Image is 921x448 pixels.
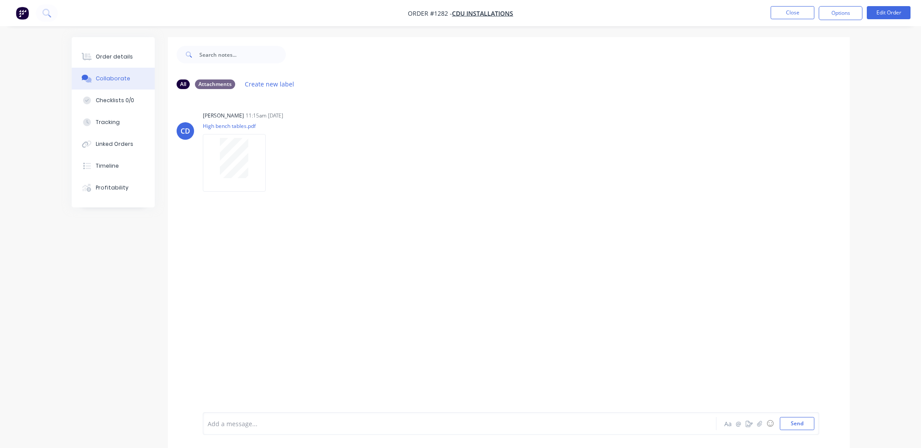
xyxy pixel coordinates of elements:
span: Order #1282 - [408,9,452,17]
button: ☺ [765,418,775,429]
div: 11:15am [DATE] [246,112,283,120]
button: Checklists 0/0 [72,90,155,111]
div: Order details [96,53,133,61]
button: @ [733,418,744,429]
iframe: Intercom live chat [891,418,912,439]
div: Checklists 0/0 [96,96,134,104]
input: Search notes... [199,46,286,63]
button: Order details [72,46,155,68]
button: Edit Order [867,6,911,19]
div: [PERSON_NAME] [203,112,244,120]
p: High bench tables.pdf [203,122,275,130]
div: Collaborate [96,75,130,83]
div: CD [181,126,190,136]
button: Profitability [72,177,155,199]
button: Create new label [240,78,299,90]
button: Close [771,6,814,19]
button: Linked Orders [72,133,155,155]
div: Timeline [96,162,119,170]
button: Options [819,6,862,20]
button: Send [780,417,814,430]
div: Tracking [96,118,120,126]
button: Aa [723,418,733,429]
img: Factory [16,7,29,20]
button: Collaborate [72,68,155,90]
div: Profitability [96,184,129,192]
button: Tracking [72,111,155,133]
a: CDU Installations [452,9,513,17]
div: All [177,79,190,89]
div: Linked Orders [96,140,133,148]
div: Attachments [195,79,235,89]
button: Timeline [72,155,155,177]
